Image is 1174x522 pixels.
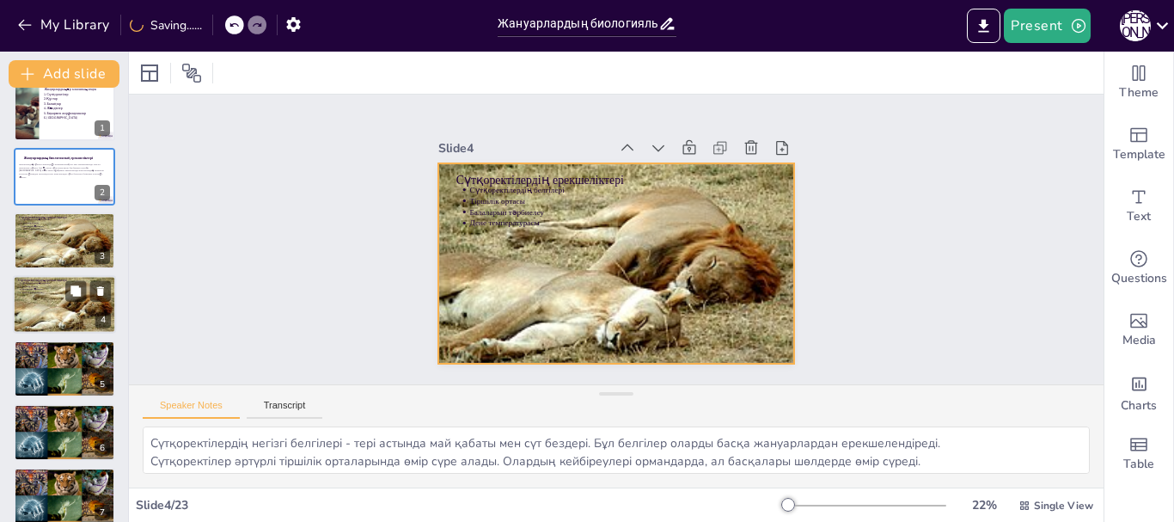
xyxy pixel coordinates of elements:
[22,477,110,481] p: Қауырсындардың рөлі
[1104,237,1173,299] div: Get real-time input from your audience
[22,228,110,231] p: Дене температурасы
[22,416,110,420] p: Жұмыртқа салу
[967,9,1000,43] button: Export to PowerPoint
[44,115,110,120] p: 6.[GEOGRAPHIC_DATA]
[95,120,110,136] div: 1
[1104,361,1173,423] div: Add charts and graphs
[22,218,110,222] p: Сүтқоректілердің белгілері
[498,11,658,36] input: Insert title
[44,101,110,107] p: 3.Балықтар
[19,407,110,412] p: Құстардың ерекшеліктері
[44,87,110,92] p: Жануарлардың әр класының атауы
[22,349,110,353] p: Қауырсындардың рөлі
[480,126,790,241] p: Сүтқоректілердің ерекшеліктері
[19,163,110,166] p: Жануарлардың түрлері арасындағы айырмашылықтар мен ерекшеліктерді зерттеу
[14,84,115,141] div: 1
[18,278,111,283] p: Сүтқоректілердің ерекшеліктері
[90,281,111,302] button: Delete Slide
[130,17,202,34] div: Saving......
[484,163,780,268] p: Балаларын тәрбиелеу
[491,141,786,247] p: Сүтқоректілердің белгілері
[1123,455,1154,474] span: Table
[1104,175,1173,237] div: Add text boxes
[22,483,110,487] p: Тіршілік ортасы
[963,497,1005,513] div: 22 %
[21,288,111,292] p: Балаларын тәрбиелеу
[1119,83,1159,102] span: Theme
[1034,499,1093,513] span: Single View
[247,400,323,419] button: Transcript
[9,60,119,88] button: Add slide
[487,152,783,258] p: Тіршілік ортасы
[1104,114,1173,175] div: Add ready made slides
[1122,331,1156,350] span: Media
[95,505,110,520] div: 7
[95,249,110,264] div: 3
[181,63,202,83] span: Position
[13,275,116,334] div: 4
[24,156,93,160] strong: Жануарлардың биологиялық ерекшеліктері
[19,215,110,220] p: Сүтқоректілердің ерекшеліктері
[44,92,110,97] p: 1.Сүтқоректілер
[95,440,110,456] div: 6
[22,353,110,356] p: Жұмыртқа салу
[14,404,115,461] div: 6
[1113,145,1165,164] span: Template
[1111,269,1167,288] span: Questions
[22,413,110,416] p: Қауырсындардың рөлі
[22,355,110,359] p: Тіршілік ортасы
[1120,10,1151,41] div: Д [PERSON_NAME]
[21,292,111,295] p: Дене температурасы
[19,166,110,179] p: Жануарлар дүниесі бай әр алуан түрлі.Жануарлар бір-бірімен сыртқы [DEMOGRAPHIC_DATA] және мінез-қ...
[44,96,110,101] p: 2.Құстар
[1004,9,1090,43] button: Present
[22,481,110,484] p: Жұмыртқа салу
[14,212,115,269] div: 3
[95,377,110,392] div: 5
[14,341,115,397] div: 5
[22,474,110,477] p: Ұшу қабілеті
[136,497,781,513] div: Slide 4 / 23
[1121,396,1157,415] span: Charts
[22,224,110,228] p: Балаларын тәрбиелеу
[19,470,110,476] p: Құстардың ерекшеліктері
[473,89,639,157] div: Slide 4
[22,420,110,423] p: Тіршілік ортасы
[1104,52,1173,114] div: Change the overall theme
[143,427,1090,474] textarea: Сүтқоректілердің негізгі белгілері - тері астында май қабаты мен сүт бездері. Бұл белгілер оларды...
[44,106,110,111] p: 4.Жәндіктер
[1127,207,1151,226] span: Text
[14,148,115,205] div: 2
[136,59,163,87] div: Layout
[1120,9,1151,43] button: Д [PERSON_NAME]
[95,313,111,329] div: 4
[21,285,111,288] p: Тіршілік ортасы
[143,400,240,419] button: Speaker Notes
[13,11,117,39] button: My Library
[21,281,111,285] p: Сүтқоректілердің белгілері
[22,410,110,414] p: Ұшу қабілеті
[22,346,110,349] p: Ұшу қабілеті
[19,342,110,347] p: Құстардың ерекшеліктері
[22,221,110,224] p: Тіршілік ортасы
[480,174,776,279] p: Дене температурасы
[95,185,110,200] div: 2
[1104,299,1173,361] div: Add images, graphics, shapes or video
[65,281,86,302] button: Duplicate Slide
[1104,423,1173,485] div: Add a table
[44,111,110,116] p: 5.Бауырмен жорғалаушылар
